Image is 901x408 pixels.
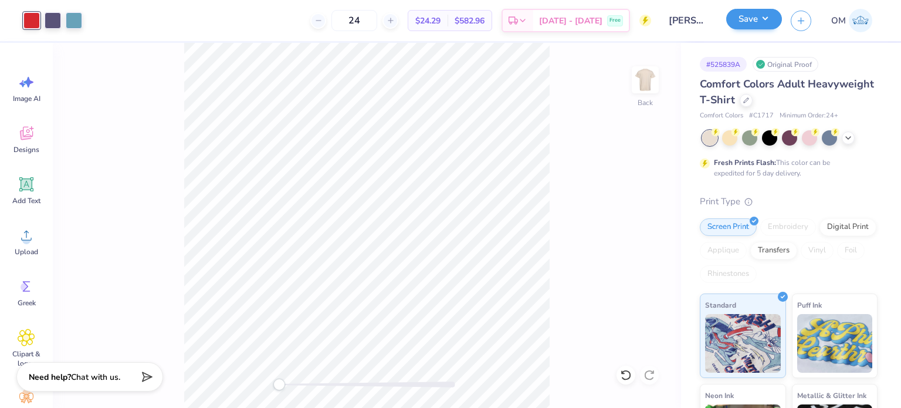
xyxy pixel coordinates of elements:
[13,94,40,103] span: Image AI
[797,389,866,402] span: Metallic & Glitter Ink
[837,242,865,259] div: Foil
[331,10,377,31] input: – –
[455,15,485,27] span: $582.96
[29,372,71,383] strong: Need help?
[753,57,818,72] div: Original Proof
[700,57,747,72] div: # 525839A
[71,372,120,383] span: Chat with us.
[700,195,878,208] div: Print Type
[750,242,797,259] div: Transfers
[760,218,816,236] div: Embroidery
[18,298,36,308] span: Greek
[726,9,782,29] button: Save
[15,247,38,257] span: Upload
[415,15,441,27] span: $24.29
[797,299,822,311] span: Puff Ink
[7,349,46,368] span: Clipart & logos
[700,77,874,107] span: Comfort Colors Adult Heavyweight T-Shirt
[801,242,834,259] div: Vinyl
[638,97,653,108] div: Back
[660,9,717,32] input: Untitled Design
[539,15,602,27] span: [DATE] - [DATE]
[12,196,40,205] span: Add Text
[13,145,39,154] span: Designs
[634,68,657,92] img: Back
[714,157,858,178] div: This color can be expedited for 5 day delivery.
[705,389,734,402] span: Neon Ink
[714,158,776,167] strong: Fresh Prints Flash:
[273,379,285,390] div: Accessibility label
[780,111,838,121] span: Minimum Order: 24 +
[700,218,757,236] div: Screen Print
[700,242,747,259] div: Applique
[700,265,757,283] div: Rhinestones
[797,314,873,373] img: Puff Ink
[749,111,774,121] span: # C1717
[826,9,878,32] a: OM
[705,299,736,311] span: Standard
[705,314,781,373] img: Standard
[819,218,876,236] div: Digital Print
[849,9,872,32] img: Om Mehrotra
[609,16,621,25] span: Free
[831,14,846,28] span: OM
[700,111,743,121] span: Comfort Colors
